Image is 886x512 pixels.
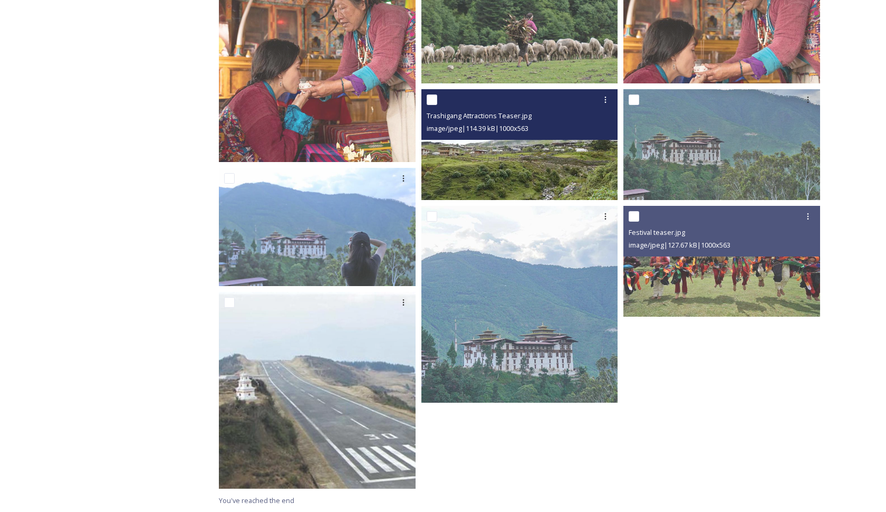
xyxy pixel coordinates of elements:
img: yonphula airport.jpg [219,292,416,489]
span: Festival teaser.jpg [629,227,685,237]
img: Trashigang Dzongkhag header.jpg [219,168,416,286]
span: Trashigang Attractions Teaser.jpg [427,111,532,120]
img: Trashigang Attractions Teaser.jpg [421,89,618,200]
img: Dzongkhag Teaser.jpg [623,89,820,200]
img: Festival teaser.jpg [623,206,820,317]
img: trashigang dzong.jpg [421,206,618,403]
span: You've reached the end [219,496,294,505]
span: image/jpeg | 127.67 kB | 1000 x 563 [629,240,730,250]
span: image/jpeg | 114.39 kB | 1000 x 563 [427,124,528,133]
